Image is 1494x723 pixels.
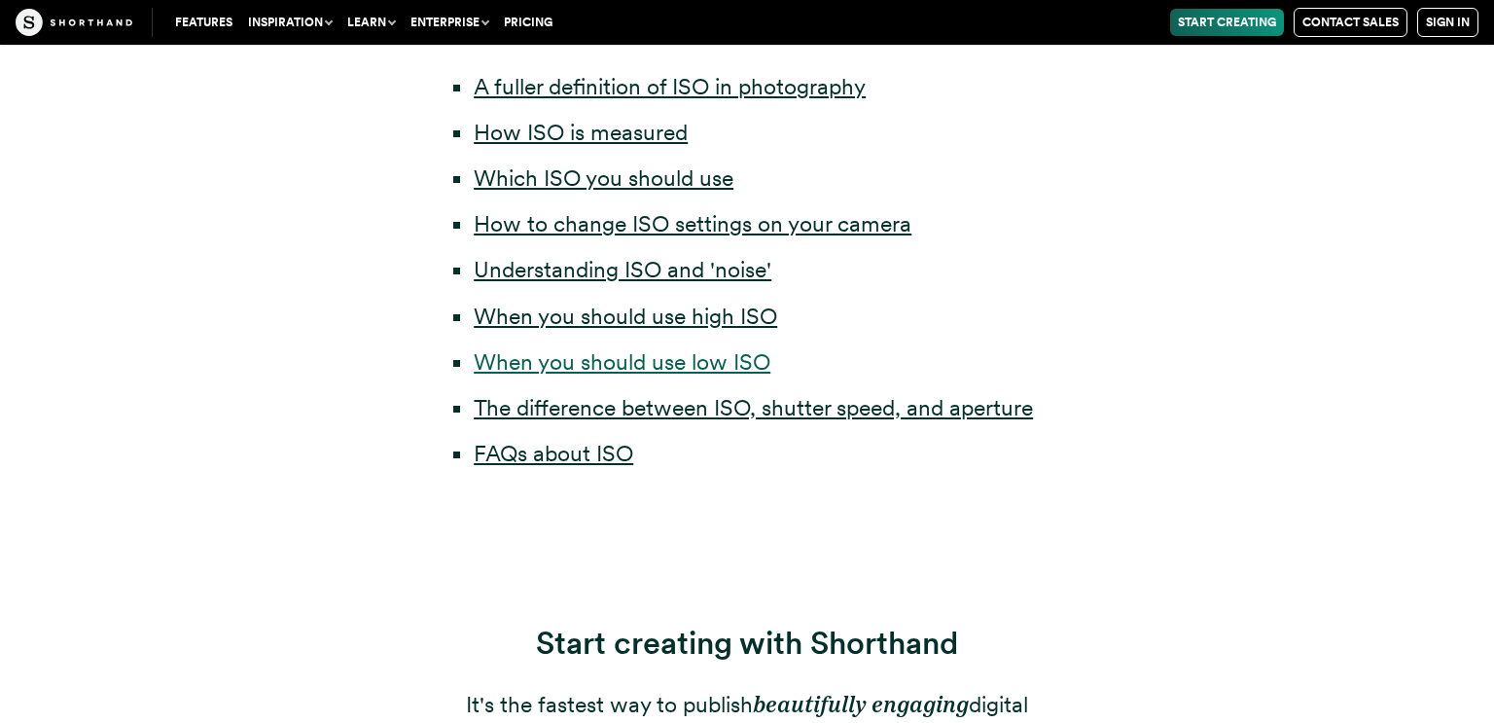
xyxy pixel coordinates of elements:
[474,440,633,467] a: FAQs about ISO
[474,119,688,146] a: How ISO is measured
[474,394,1033,421] a: The difference between ISO, shutter speed, and aperture
[474,348,770,376] a: When you should use low ISO
[474,210,911,237] a: How to change ISO settings on your camera
[474,256,771,283] a: Understanding ISO and 'noise'
[474,73,866,100] a: A fuller definition of ISO in photography
[403,9,496,36] button: Enterprise
[240,9,339,36] button: Inspiration
[1417,8,1478,37] a: Sign in
[339,9,403,36] button: Learn
[496,9,560,36] a: Pricing
[753,691,969,718] em: beautifully engaging
[167,9,240,36] a: Features
[1294,8,1407,37] a: Contact Sales
[1170,9,1284,36] a: Start Creating
[474,164,733,192] a: Which ISO you should use
[16,9,132,36] img: The Craft
[455,625,1039,663] h3: Start creating with Shorthand
[474,303,777,330] a: When you should use high ISO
